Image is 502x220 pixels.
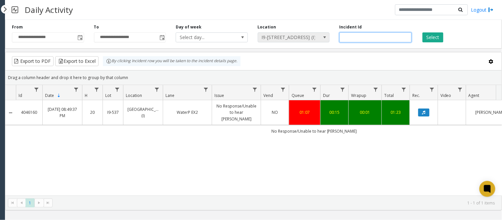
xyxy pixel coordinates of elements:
a: 01:07 [293,109,316,115]
a: [GEOGRAPHIC_DATA] (I) [127,106,159,119]
label: Location [258,24,276,30]
span: Total [384,93,394,98]
a: 00:15 [325,109,344,115]
div: By clicking Incident row you will be taken to the incident details page. [103,56,241,66]
a: I9-537 [107,109,119,115]
a: No Response/Unable to hear [PERSON_NAME] [216,103,257,122]
a: [DATE] 08:49:37 PM [47,106,78,119]
h3: Daily Activity [22,2,76,18]
span: Date [45,93,54,98]
a: Lane Filter Menu [202,85,210,94]
a: WaterP EX2 [167,109,208,115]
label: From [12,24,23,30]
label: Day of week [176,24,202,30]
span: Agent [469,93,479,98]
span: Dur [323,93,330,98]
button: Export to Excel [55,56,99,66]
span: Location [126,93,142,98]
a: 4046160 [20,109,38,115]
a: Queue Filter Menu [310,85,319,94]
a: Video Filter Menu [456,85,465,94]
span: H [85,93,88,98]
span: Video [440,93,451,98]
a: 20 [86,109,99,115]
label: Incident Id [340,24,362,30]
span: Lot [105,93,111,98]
a: 00:01 [353,109,378,115]
a: Rec. Filter Menu [428,85,436,94]
a: Collapse Details [5,110,16,115]
img: infoIcon.svg [106,59,112,64]
span: Lane [165,93,174,98]
span: I9-[STREET_ADDRESS] (I) [258,33,315,42]
button: Select [423,32,443,42]
button: Export to PDF [12,56,54,66]
span: Issue [214,93,224,98]
span: Select day... [176,33,233,42]
span: Page 1 [25,198,34,207]
span: Toggle popup [76,33,84,42]
div: Drag a column header and drop it here to group by that column [5,72,502,83]
span: Toggle popup [158,33,165,42]
kendo-pager-info: 1 - 1 of 1 items [57,200,495,206]
a: Logout [471,6,494,13]
a: Location Filter Menu [153,85,161,94]
span: Rec. [412,93,420,98]
a: Id Filter Menu [32,85,41,94]
img: pageIcon [12,2,18,18]
span: Queue [292,93,304,98]
label: To [94,24,99,30]
span: Wrapup [351,93,366,98]
span: Vend [263,93,273,98]
span: Sortable [56,93,62,98]
a: Date Filter Menu [72,85,81,94]
a: Lot Filter Menu [113,85,122,94]
span: NO [272,110,278,115]
a: 01:23 [386,109,406,115]
div: Data table [5,85,502,196]
a: Vend Filter Menu [279,85,288,94]
a: Wrapup Filter Menu [371,85,380,94]
span: Id [19,93,22,98]
a: NO [265,109,285,115]
a: Dur Filter Menu [338,85,347,94]
a: H Filter Menu [92,85,101,94]
img: logout [488,6,494,13]
a: Issue Filter Menu [251,85,259,94]
a: Total Filter Menu [399,85,408,94]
